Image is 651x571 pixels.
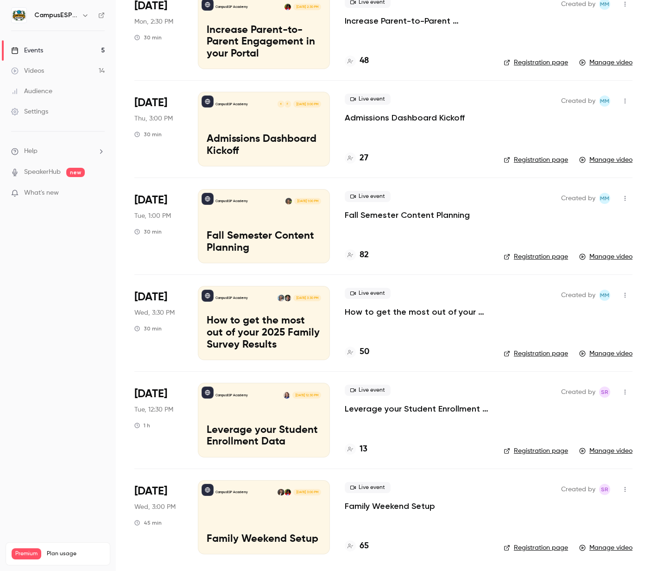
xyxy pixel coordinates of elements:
[293,295,321,301] span: [DATE] 3:30 PM
[284,295,291,301] img: Melissa Simms
[345,249,369,261] a: 82
[134,422,150,429] div: 1 h
[345,15,489,26] a: Increase Parent-to-Parent Engagement in your Portal
[11,107,48,116] div: Settings
[11,46,43,55] div: Events
[134,95,167,110] span: [DATE]
[207,533,321,546] p: Family Weekend Setup
[284,392,290,398] img: Kerri Meeks-Griffin
[12,8,26,23] img: CampusESP Academy
[345,55,369,67] a: 48
[345,443,367,456] a: 13
[579,252,632,261] a: Manage video
[360,152,368,165] h4: 27
[284,489,291,495] img: Tawanna Brown
[504,58,568,67] a: Registration page
[360,443,367,456] h4: 13
[134,325,162,332] div: 30 min
[579,446,632,456] a: Manage video
[134,92,183,166] div: Jul 24 Thu, 3:00 PM (America/New York)
[24,167,61,177] a: SpeakerHub
[12,548,41,559] span: Premium
[277,100,284,108] div: K
[215,199,248,203] p: CampusESP Academy
[11,146,105,156] li: help-dropdown-opener
[215,490,248,495] p: CampusESP Academy
[345,152,368,165] a: 27
[293,101,321,107] span: [DATE] 3:00 PM
[134,211,171,221] span: Tue, 1:00 PM
[345,540,369,552] a: 65
[134,383,183,457] div: Jun 24 Tue, 12:30 PM (America/New York)
[345,385,391,396] span: Live event
[134,290,167,305] span: [DATE]
[579,543,632,552] a: Manage video
[561,290,595,301] span: Created by
[345,288,391,299] span: Live event
[579,58,632,67] a: Manage video
[207,230,321,254] p: Fall Semester Content Planning
[134,519,162,527] div: 45 min
[600,95,609,107] span: MM
[601,387,608,398] span: SR
[561,95,595,107] span: Created by
[134,34,162,41] div: 30 min
[504,252,568,261] a: Registration page
[504,446,568,456] a: Registration page
[134,387,167,401] span: [DATE]
[345,209,470,221] a: Fall Semester Content Planning
[360,55,369,67] h4: 48
[198,383,330,457] a: Leverage your Student Enrollment DataCampusESP AcademyKerri Meeks-Griffin[DATE] 12:30 PMLeverage ...
[579,349,632,358] a: Manage video
[215,5,248,9] p: CampusESP Academy
[207,315,321,351] p: How to get the most out of your 2025 Family Survey Results
[198,92,330,166] a: Admissions Dashboard KickoffCampusESP AcademyFK[DATE] 3:00 PMAdmissions Dashboard Kickoff
[198,189,330,263] a: Fall Semester Content PlanningCampusESP AcademyMira Gandhi[DATE] 1:00 PMFall Semester Content Pla...
[293,489,321,495] span: [DATE] 3:00 PM
[285,198,292,204] img: Mira Gandhi
[345,94,391,105] span: Live event
[360,540,369,552] h4: 65
[600,193,609,204] span: MM
[66,168,85,177] span: new
[600,290,609,301] span: MM
[278,489,284,495] img: Rebecca McCrory
[345,306,489,317] a: How to get the most out of your 2025 Family Survey Results
[345,501,435,512] a: Family Weekend Setup
[599,290,610,301] span: Mairin Matthews
[293,4,321,10] span: [DATE] 2:30 PM
[278,295,284,301] img: Elizabeth Harris
[134,114,173,123] span: Thu, 3:00 PM
[504,349,568,358] a: Registration page
[599,193,610,204] span: Mairin Matthews
[11,87,52,96] div: Audience
[134,17,173,26] span: Mon, 2:30 PM
[561,484,595,495] span: Created by
[284,100,291,108] div: F
[134,308,175,317] span: Wed, 3:30 PM
[504,543,568,552] a: Registration page
[284,4,291,10] img: Tawanna Brown
[134,502,176,512] span: Wed, 3:00 PM
[207,25,321,60] p: Increase Parent-to-Parent Engagement in your Portal
[198,286,330,360] a: How to get the most out of your 2025 Family Survey ResultsCampusESP AcademyMelissa SimmsElizabeth...
[215,102,248,107] p: CampusESP Academy
[24,188,59,198] span: What's new
[599,387,610,398] span: Stephanie Robinson
[24,146,38,156] span: Help
[504,155,568,165] a: Registration page
[134,480,183,554] div: Jun 18 Wed, 3:00 PM (America/New York)
[34,11,78,20] h6: CampusESP Academy
[561,193,595,204] span: Created by
[360,346,369,358] h4: 50
[11,66,44,76] div: Videos
[294,198,321,204] span: [DATE] 1:00 PM
[134,189,183,263] div: Jul 22 Tue, 1:00 PM (America/New York)
[292,392,321,398] span: [DATE] 12:30 PM
[215,296,248,300] p: CampusESP Academy
[599,95,610,107] span: Mairin Matthews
